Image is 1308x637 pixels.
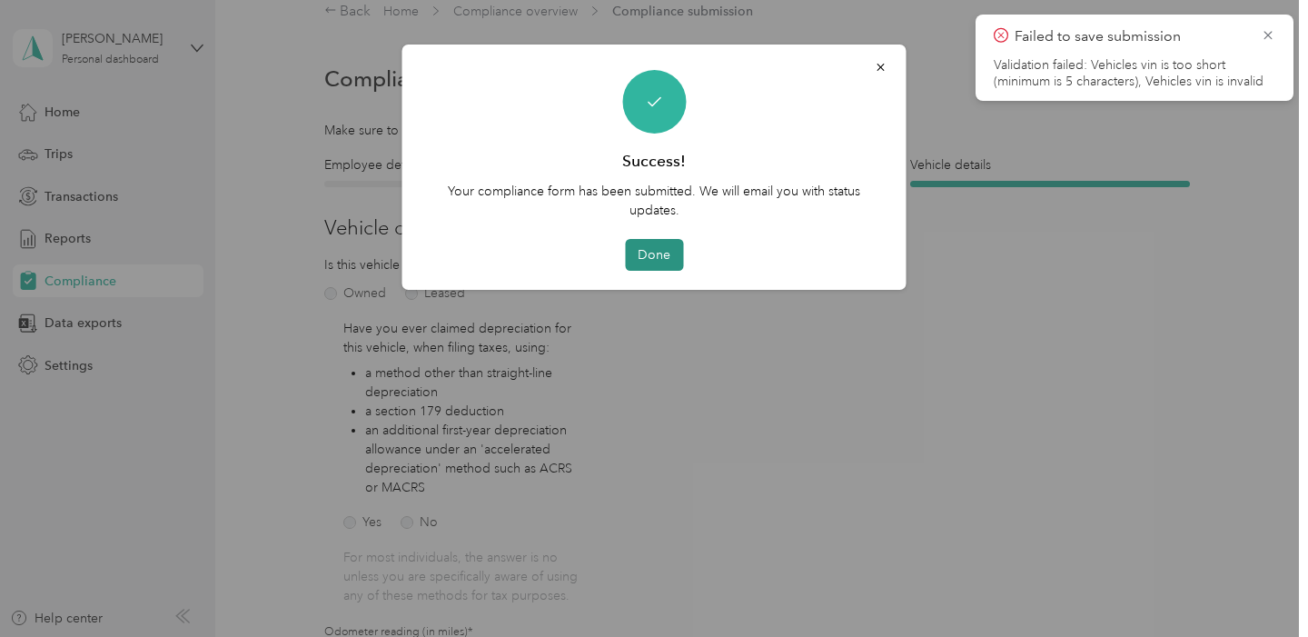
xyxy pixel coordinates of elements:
[625,239,683,271] button: Done
[994,57,1275,90] li: Validation failed: Vehicles vin is too short (minimum is 5 characters), Vehicles vin is invalid
[1206,535,1308,637] iframe: Everlance-gr Chat Button Frame
[428,182,881,220] p: Your compliance form has been submitted. We will email you with status updates.
[1015,25,1247,48] p: Failed to save submission
[622,150,686,173] h3: Success!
